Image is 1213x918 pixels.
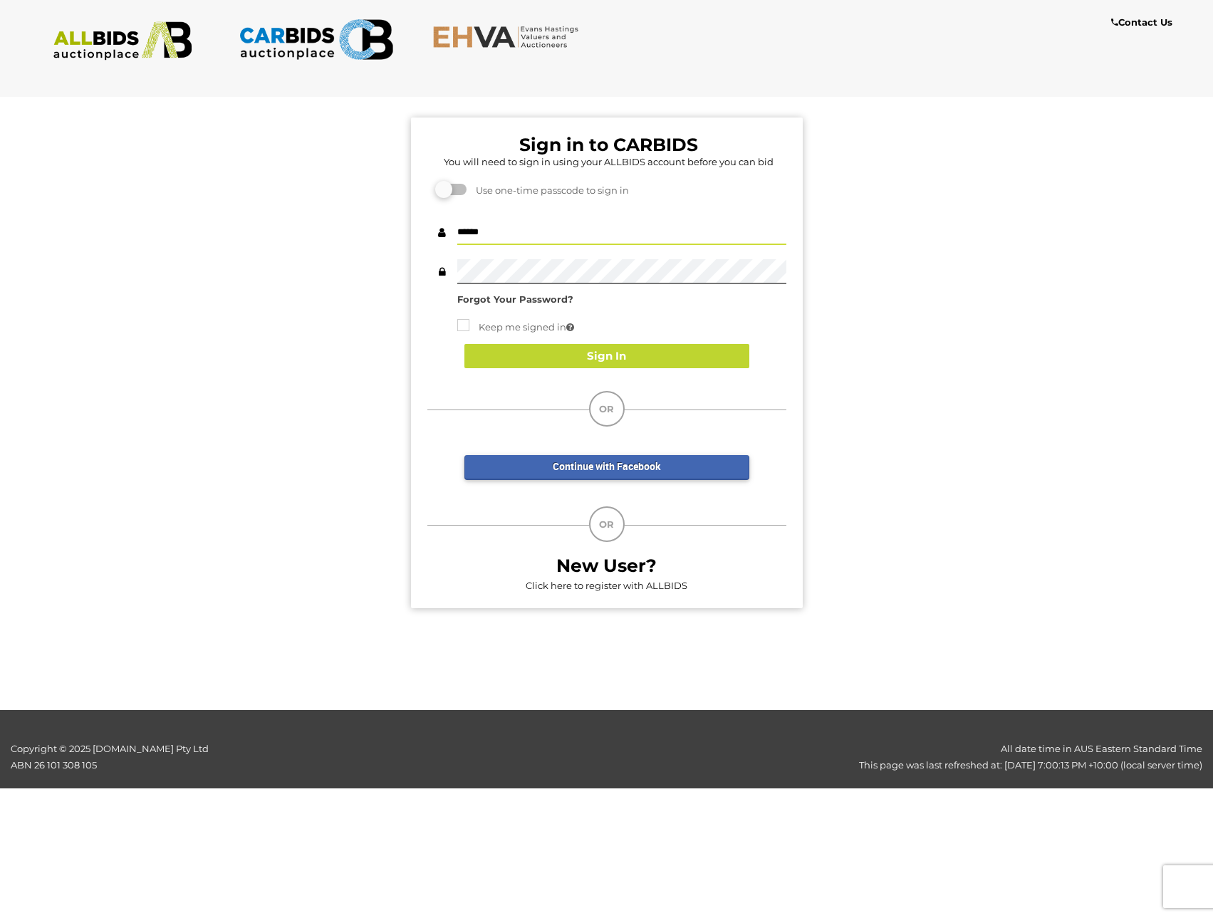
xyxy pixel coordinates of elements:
h5: You will need to sign in using your ALLBIDS account before you can bid [431,157,786,167]
img: EHVA.com.au [432,25,587,48]
label: Keep me signed in [457,319,574,335]
div: OR [589,391,625,427]
a: Click here to register with ALLBIDS [526,580,687,591]
span: Use one-time passcode to sign in [469,184,629,196]
b: New User? [556,555,657,576]
a: Contact Us [1111,14,1176,31]
div: OR [589,506,625,542]
button: Sign In [464,344,749,369]
img: CARBIDS.com.au [239,14,393,65]
img: ALLBIDS.com.au [46,21,200,61]
b: Sign in to CARBIDS [519,134,698,155]
div: All date time in AUS Eastern Standard Time This page was last refreshed at: [DATE] 7:00:13 PM +10... [303,741,1213,774]
b: Contact Us [1111,16,1172,28]
a: Continue with Facebook [464,455,749,480]
a: Forgot Your Password? [457,293,573,305]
